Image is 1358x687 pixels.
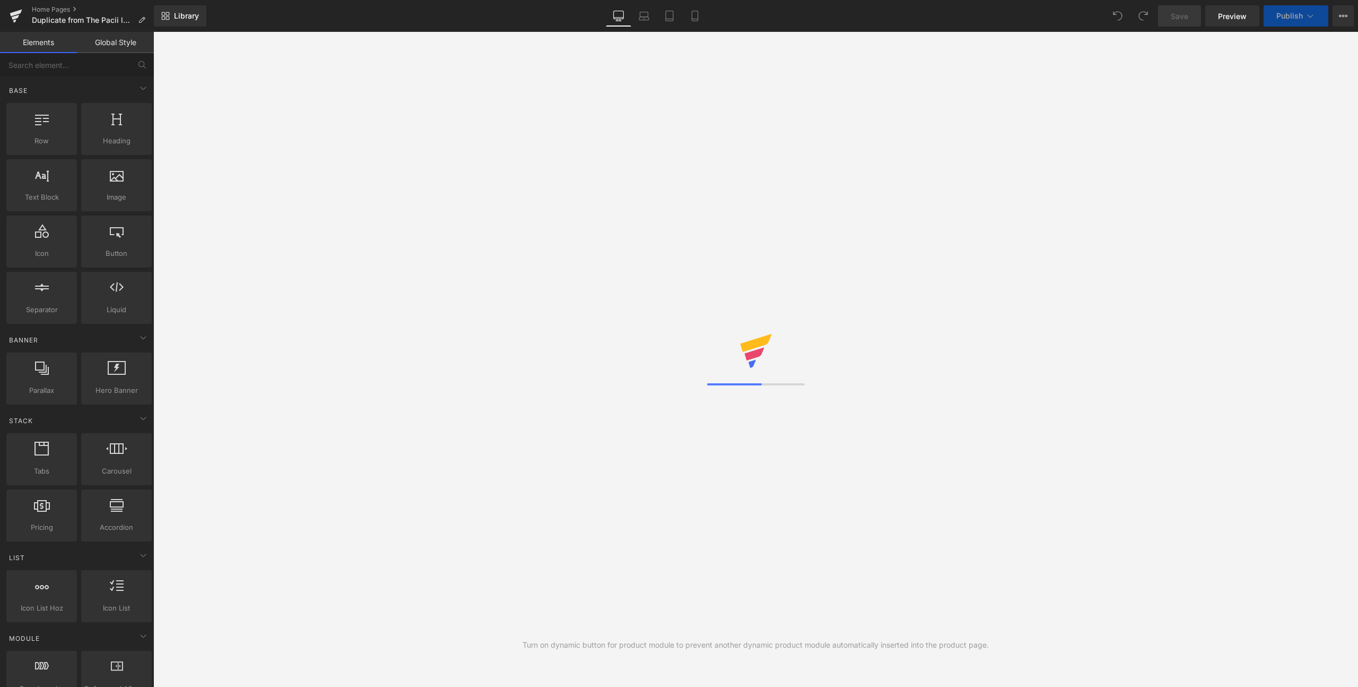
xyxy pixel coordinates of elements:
[77,32,154,53] a: Global Style
[10,248,74,259] span: Icon
[8,553,26,563] span: List
[8,416,34,426] span: Stack
[10,603,74,614] span: Icon List Hoz
[10,466,74,477] span: Tabs
[10,522,74,533] span: Pricing
[154,5,206,27] a: New Library
[1333,5,1354,27] button: More
[84,248,149,259] span: Button
[8,335,39,345] span: Banner
[84,466,149,477] span: Carousel
[1133,5,1154,27] button: Redo
[682,5,708,27] a: Mobile
[1171,11,1188,22] span: Save
[84,385,149,396] span: Hero Banner
[10,135,74,147] span: Row
[8,633,41,643] span: Module
[1218,11,1247,22] span: Preview
[523,639,989,651] div: Turn on dynamic button for product module to prevent another dynamic product module automatically...
[84,603,149,614] span: Icon List
[606,5,631,27] a: Desktop
[84,192,149,203] span: Image
[1276,12,1303,20] span: Publish
[32,16,134,24] span: Duplicate from The Pacii landing page
[631,5,657,27] a: Laptop
[657,5,682,27] a: Tablet
[8,85,29,96] span: Base
[10,385,74,396] span: Parallax
[10,304,74,315] span: Separator
[1107,5,1128,27] button: Undo
[10,192,74,203] span: Text Block
[84,522,149,533] span: Accordion
[1205,5,1259,27] a: Preview
[32,5,154,14] a: Home Pages
[84,304,149,315] span: Liquid
[174,11,199,21] span: Library
[84,135,149,147] span: Heading
[1264,5,1328,27] button: Publish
